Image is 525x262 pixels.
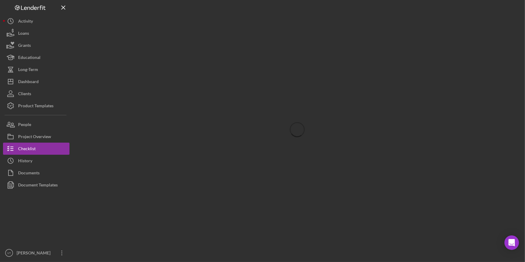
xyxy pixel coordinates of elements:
button: VT[PERSON_NAME] [3,247,69,259]
div: Activity [18,15,33,29]
button: Activity [3,15,69,27]
button: People [3,118,69,131]
div: Dashboard [18,76,39,89]
button: Documents [3,167,69,179]
div: Long-Term [18,63,38,77]
div: Documents [18,167,40,180]
button: Project Overview [3,131,69,143]
button: Loans [3,27,69,39]
div: History [18,155,32,168]
button: History [3,155,69,167]
div: Open Intercom Messenger [504,235,519,250]
button: Checklist [3,143,69,155]
div: Project Overview [18,131,51,144]
div: People [18,118,31,132]
div: Product Templates [18,100,53,113]
div: Grants [18,39,31,53]
div: Checklist [18,143,36,156]
div: [PERSON_NAME] [15,247,54,260]
div: Educational [18,51,40,65]
button: Dashboard [3,76,69,88]
button: Long-Term [3,63,69,76]
div: Loans [18,27,29,41]
button: Grants [3,39,69,51]
button: Educational [3,51,69,63]
button: Document Templates [3,179,69,191]
div: Clients [18,88,31,101]
button: Clients [3,88,69,100]
text: VT [7,251,11,255]
div: Document Templates [18,179,58,192]
button: Product Templates [3,100,69,112]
